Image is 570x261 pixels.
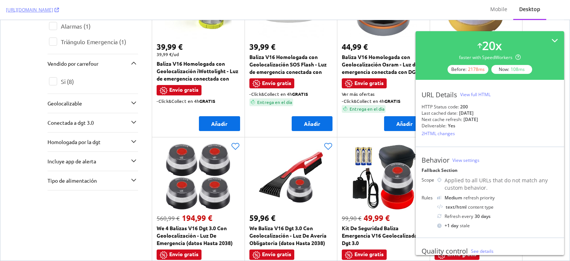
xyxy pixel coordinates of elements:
[292,71,308,77] span: GRATIS
[422,116,462,123] div: Next cache refresh:
[47,154,138,167] summary: Tipo de alimentación
[422,110,458,116] div: Last cached date:
[437,213,558,219] div: Refresh every
[249,58,294,68] div: Envío gratis
[434,71,467,77] a: Ver más ofertas
[47,96,138,109] summary: Conectada a dgt 3.0
[47,0,91,12] label: Alarmas (1)
[158,78,199,84] span: Click&Collect en 4h
[47,37,138,50] summary: Vendido por carrefour
[511,66,525,72] div: 108 ms
[437,222,558,229] div: stale
[434,58,479,68] div: Envío gratis
[460,89,491,101] button: View full HTML
[47,135,138,148] summary: Incluye app de alerta
[434,195,460,201] span: 48,60 €
[6,7,59,13] a: [URL][DOMAIN_NAME]
[519,6,540,13] div: Desktop
[47,137,103,145] p: Incluye app de alerta
[436,78,480,84] span: Opción Click&Collect
[47,79,103,87] p: Geolocalizable
[468,66,485,72] div: 2178 ms
[249,195,275,201] span: 59,96 €
[422,129,455,138] button: 2HTML changes
[422,167,558,173] div: Fallback Section
[491,65,532,74] div: Now:
[341,205,417,226] a: Kit De Seguridad Baliza Emergencia V16 Geolocalizada Dgt 3.0
[459,54,521,61] div: faster with SpeedWorkers
[442,123,509,190] img: Pmk Grupo Luz Emergencia Coche Homologado Dgt Con Geolocalización | Baliza V16 Conectada [datos I...
[480,78,496,84] span: GRATIS
[422,123,446,129] div: Deliverable:
[47,16,127,27] label: Triángulo Emergencia (1)
[47,40,103,47] p: Vendido por carrefour
[156,205,232,226] a: We 4 Balizas V16 Dgt 3.0 Con Geolocalización - Luz De Emergencia (datos Hasta 2038)
[199,96,240,111] button: Añadir
[434,205,517,248] a: Pmk Grupo Luz Emergencia Coche Homologado Dgt Con Geolocalización | Baliza V16 Conectada [datos I...
[471,248,494,254] a: See details
[291,96,332,111] button: Añadir
[422,156,449,164] div: Behavior
[156,65,201,75] div: Envío gratis
[460,91,491,98] div: View full HTML
[361,195,389,201] span: 49,99 €
[445,195,495,201] div: refresh priority
[249,229,294,239] div: Envío gratis
[490,6,507,13] div: Mobile
[341,71,374,77] a: Ver más ofertas
[460,104,468,110] strong: 200
[437,204,558,210] div: content type
[343,78,384,84] span: Click&Collect en 4h
[251,71,292,77] span: Click&Collect en 4h
[445,222,458,229] div: + 1 day
[446,204,466,210] div: text/html
[452,157,479,163] a: View settings
[156,195,179,201] span: 560,99 €
[47,77,138,90] summary: Geolocalizable
[199,78,215,84] span: GRATIS
[475,213,491,219] div: 30 days
[434,229,479,239] div: Envío gratis
[448,123,455,129] div: Yes
[341,23,367,30] span: 44,99 €
[476,96,517,111] button: Añadir
[482,37,502,54] div: 20 x
[179,195,212,201] span: 194,99 €
[422,104,558,110] div: HTTP Status code:
[341,229,386,239] div: Envío gratis
[47,56,74,67] label: Si (8)
[437,196,442,199] img: j32suk7ufU7viAAAAAElFTkSuQmCC
[164,123,231,190] img: We 4 Balizas V16 Dgt 3.0 Con Geolocalización - Luz De Emergencia (datos Hasta 2038)
[422,91,457,99] div: URL Details
[434,23,460,30] span: 39,99 €
[249,205,326,226] a: We Baliza V16 Dgt 3.0 Con Geolocalización - Luz De Avería Obligatoria (datos Hasta 2038)
[384,78,400,84] span: GRATIS
[249,33,326,62] a: Baliza V16 Homologada con Geolocalización SOS Flash - Luz de emergencia conectada con DGT 3.0, eS...
[47,99,103,106] p: Conectada a dgt 3.0
[341,85,385,93] li: Entrega en el día
[341,195,361,201] span: 99,90 €
[350,123,416,190] img: Kit De Seguridad Baliza Emergencia V16 Geolocalizada Dgt 3.0
[422,247,468,255] div: Quality control
[434,33,512,62] a: Baliza V16 Homologada con Geolocalización Orflect - Luz de emergencia conectada con DGT 3.0, eSIM...
[448,65,488,74] div: Before:
[384,96,425,111] button: Añadir
[459,110,474,116] div: [DATE]
[47,157,103,164] p: Tipo de alimentación
[47,118,103,125] p: Homologada por la dgt
[47,115,138,128] summary: Homologada por la dgt
[156,40,238,69] a: Baliza V16 Homologada con Geolocalización iWottolight - Luz de emergencia conectada con DGT 3.0, ...
[422,130,455,137] div: 2 HTML changes
[445,195,462,201] div: Medium
[341,58,386,68] div: Envío gratis
[422,195,434,201] div: Rules
[422,177,434,183] div: Scope
[445,177,558,192] div: Applied to all URLs that do not match any custom behavior.
[257,123,324,190] img: We Baliza V16 Dgt 3.0 Con Geolocalización - Luz De Avería Obligatoria (datos Hasta 2038)
[156,229,201,239] div: Envío gratis
[156,23,182,30] span: 39,99 €
[156,32,178,37] span: 39,99 €/ud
